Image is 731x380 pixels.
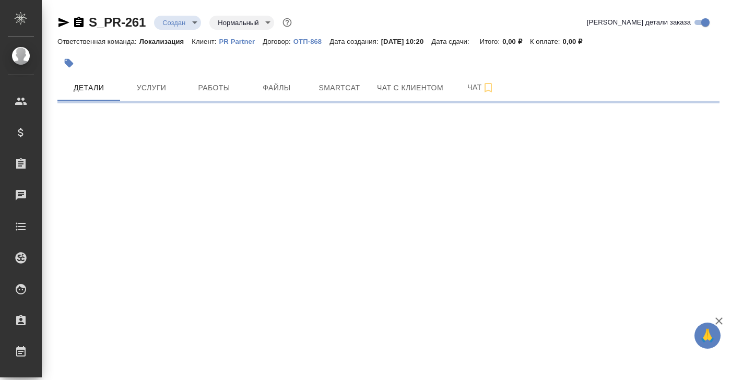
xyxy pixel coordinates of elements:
[215,18,262,27] button: Нормальный
[154,16,201,30] div: Создан
[456,81,506,94] span: Чат
[502,38,530,45] p: 0,00 ₽
[73,16,85,29] button: Скопировать ссылку
[57,38,139,45] p: Ответственная команда:
[209,16,274,30] div: Создан
[263,38,293,45] p: Договор:
[377,81,443,94] span: Чат с клиентом
[219,38,263,45] p: PR Partner
[381,38,432,45] p: [DATE] 10:20
[57,52,80,75] button: Добавить тэг
[431,38,471,45] p: Дата сдачи:
[699,325,716,347] span: 🙏
[57,16,70,29] button: Скопировать ссылку для ЯМессенджера
[89,15,146,29] a: S_PR-261
[139,38,192,45] p: Локализация
[252,81,302,94] span: Файлы
[159,18,188,27] button: Создан
[587,17,691,28] span: [PERSON_NAME] детали заказа
[563,38,591,45] p: 0,00 ₽
[694,323,721,349] button: 🙏
[530,38,563,45] p: К оплате:
[482,81,494,94] svg: Подписаться
[293,37,329,45] a: ОТП-868
[480,38,502,45] p: Итого:
[314,81,364,94] span: Smartcat
[219,37,263,45] a: PR Partner
[189,81,239,94] span: Работы
[293,38,329,45] p: ОТП-868
[64,81,114,94] span: Детали
[126,81,176,94] span: Услуги
[329,38,381,45] p: Дата создания:
[192,38,219,45] p: Клиент:
[280,16,294,29] button: Доп статусы указывают на важность/срочность заказа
